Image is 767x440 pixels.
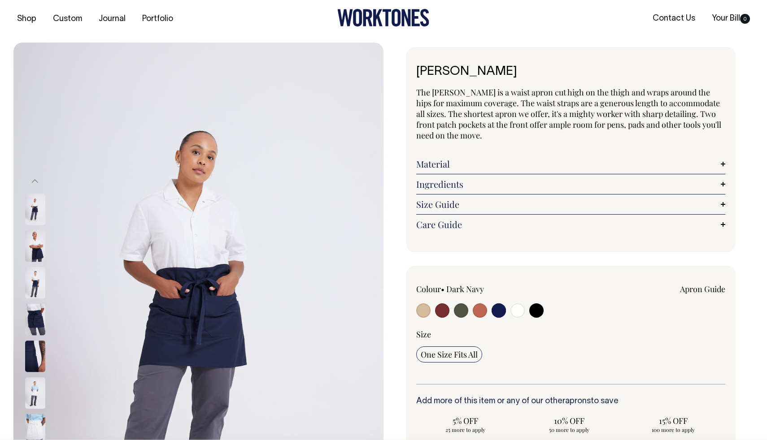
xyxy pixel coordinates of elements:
span: 100 more to apply [628,426,718,433]
span: The [PERSON_NAME] is a waist apron cut high on the thigh and wraps around the hips for maximum co... [416,87,721,141]
button: Previous [28,171,42,191]
a: Contact Us [649,11,699,26]
img: off-white [25,378,45,409]
img: dark-navy [25,341,45,372]
a: Care Guide [416,219,725,230]
input: 15% OFF 100 more to apply [624,413,723,436]
span: 0 [740,14,750,24]
a: Shop [13,12,40,26]
a: Size Guide [416,199,725,210]
img: dark-navy [25,194,45,225]
span: 50 more to apply [525,426,614,433]
span: • [441,284,445,294]
input: One Size Fits All [416,346,482,362]
input: 10% OFF 50 more to apply [520,413,619,436]
img: dark-navy [25,231,45,262]
a: Material [416,159,725,169]
span: One Size Fits All [421,349,478,360]
input: 5% OFF 25 more to apply [416,413,515,436]
img: dark-navy [25,267,45,299]
a: Journal [95,12,129,26]
span: 10% OFF [525,415,614,426]
a: Your Bill0 [708,11,754,26]
img: dark-navy [25,304,45,336]
span: 15% OFF [628,415,718,426]
a: Ingredients [416,179,725,190]
a: Apron Guide [680,284,725,294]
h1: [PERSON_NAME] [416,65,725,79]
label: Dark Navy [446,284,484,294]
div: Size [416,329,725,340]
a: aprons [565,397,591,405]
span: 25 more to apply [421,426,510,433]
div: Colour [416,284,540,294]
a: Portfolio [139,12,177,26]
h6: Add more of this item or any of our other to save [416,397,725,406]
span: 5% OFF [421,415,510,426]
a: Custom [49,12,86,26]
